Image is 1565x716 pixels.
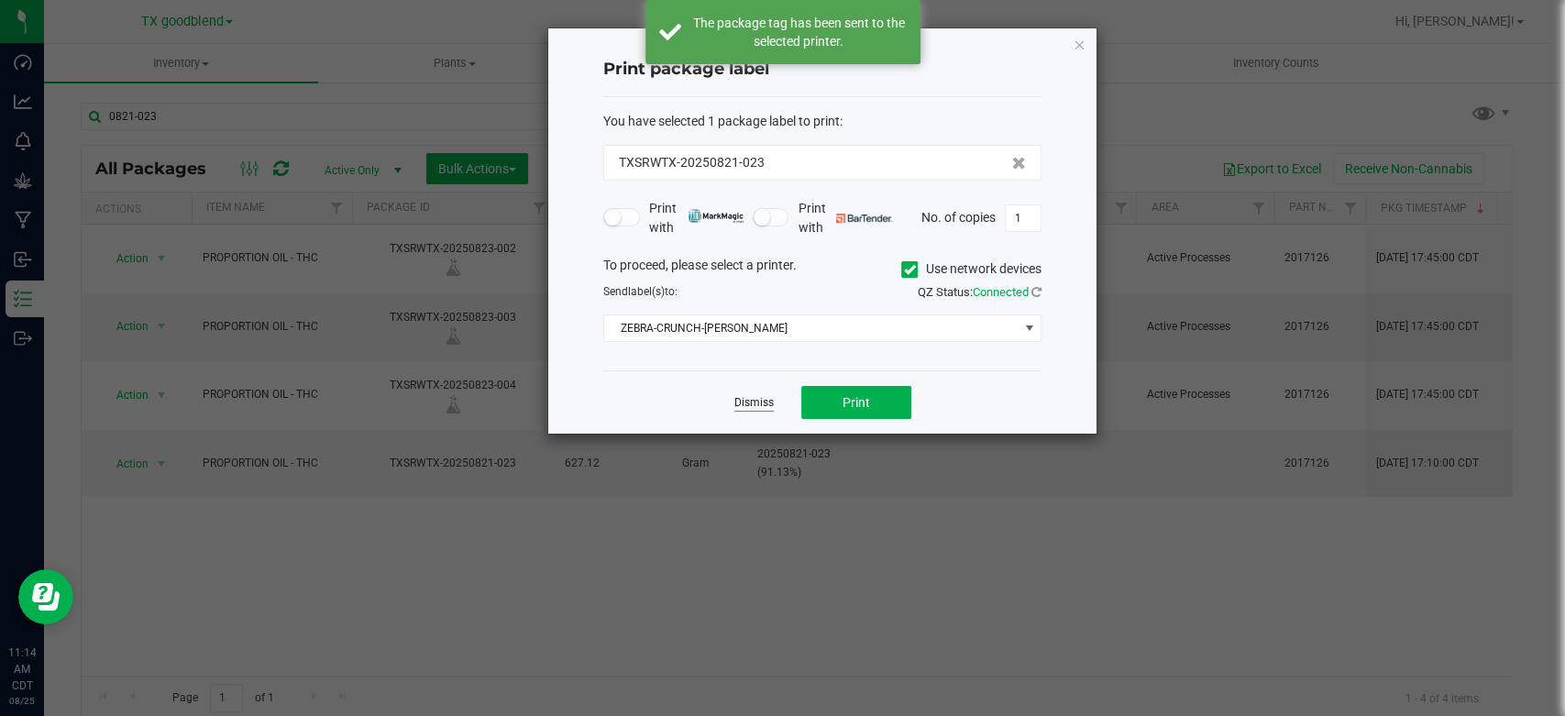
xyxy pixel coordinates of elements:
[836,214,892,223] img: bartender.png
[734,395,774,411] a: Dismiss
[688,209,744,223] img: mark_magic_cybra.png
[18,569,73,624] iframe: Resource center
[798,199,892,237] span: Print with
[603,58,1041,82] h4: Print package label
[801,386,911,419] button: Print
[628,285,665,298] span: label(s)
[691,14,907,50] div: The package tag has been sent to the selected printer.
[843,395,870,410] span: Print
[603,285,678,298] span: Send to:
[973,285,1029,299] span: Connected
[901,259,1041,279] label: Use network devices
[604,315,1018,341] span: ZEBRA-CRUNCH-[PERSON_NAME]
[619,153,765,172] span: TXSRWTX-20250821-023
[921,209,996,224] span: No. of copies
[590,256,1055,283] div: To proceed, please select a printer.
[918,285,1041,299] span: QZ Status:
[649,199,744,237] span: Print with
[603,114,840,128] span: You have selected 1 package label to print
[603,112,1041,131] div: :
